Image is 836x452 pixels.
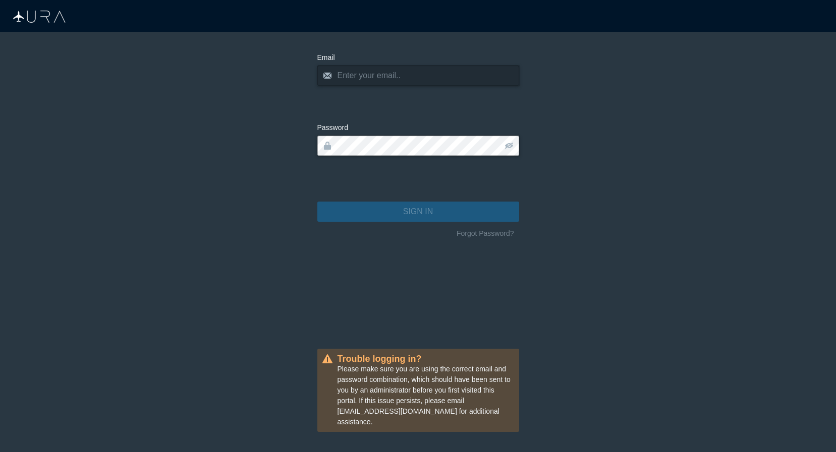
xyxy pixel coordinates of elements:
[317,349,519,432] div: Please make sure you are using the correct email and password combination, which should have been...
[317,202,519,222] button: SIGN IN
[13,11,66,23] img: Aura Logo
[452,226,519,241] button: Forgot Password?
[317,123,348,132] span: Password
[403,206,433,218] span: SIGN IN
[317,66,519,86] input: Enter your email..
[457,228,514,239] span: Forgot Password?
[338,354,513,364] h4: Trouble logging in?
[317,53,335,61] span: Email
